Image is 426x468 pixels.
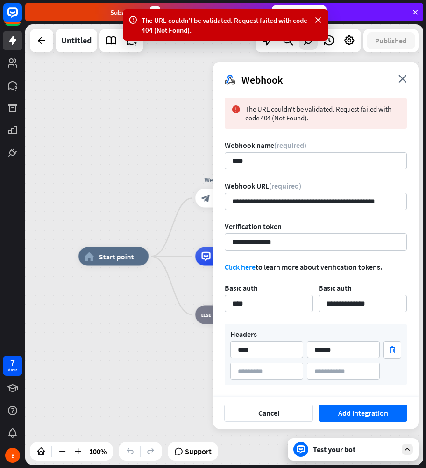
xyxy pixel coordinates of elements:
span: Start point [99,252,134,261]
span: Webhook name [225,140,306,150]
span: (required) [269,181,301,190]
div: 3 [150,6,160,19]
span: Verification token [225,222,282,231]
i: home_2 [85,252,94,261]
div: days [8,367,17,373]
span: The URL couldn't be validated. Request failed with code 404 (Not Found). [245,105,400,122]
i: trash [389,346,396,354]
span: (required) [274,140,306,150]
div: The URL couldn't be validated. Request failed with code 404 (Not Found). [142,15,310,35]
a: Click here [225,262,256,272]
span: Basic auth [225,283,258,293]
span: to learn more about verification tokens. [225,262,382,272]
a: 7 days [3,356,22,376]
span: Headers [230,329,257,339]
span: Webhook [241,73,283,86]
div: 100% [86,444,109,459]
div: 7 [10,358,15,367]
i: block_fallback [201,310,211,320]
div: B [5,448,20,463]
i: error_warning [231,105,241,122]
button: Add integration [319,405,407,422]
span: Basic auth [319,283,352,293]
div: Test your bot [313,445,397,454]
button: Cancel [224,405,313,422]
span: Support [185,444,212,459]
button: Open LiveChat chat widget [7,4,35,32]
div: Untitled [61,29,92,52]
div: Subscribe in days to get your first month for $1 [110,6,264,19]
i: close [398,75,407,83]
button: Published [367,32,415,49]
div: Welcome message [188,175,272,184]
span: Webhook URL [225,181,301,190]
i: block_bot_response [201,194,211,203]
div: Subscribe now [272,5,327,20]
